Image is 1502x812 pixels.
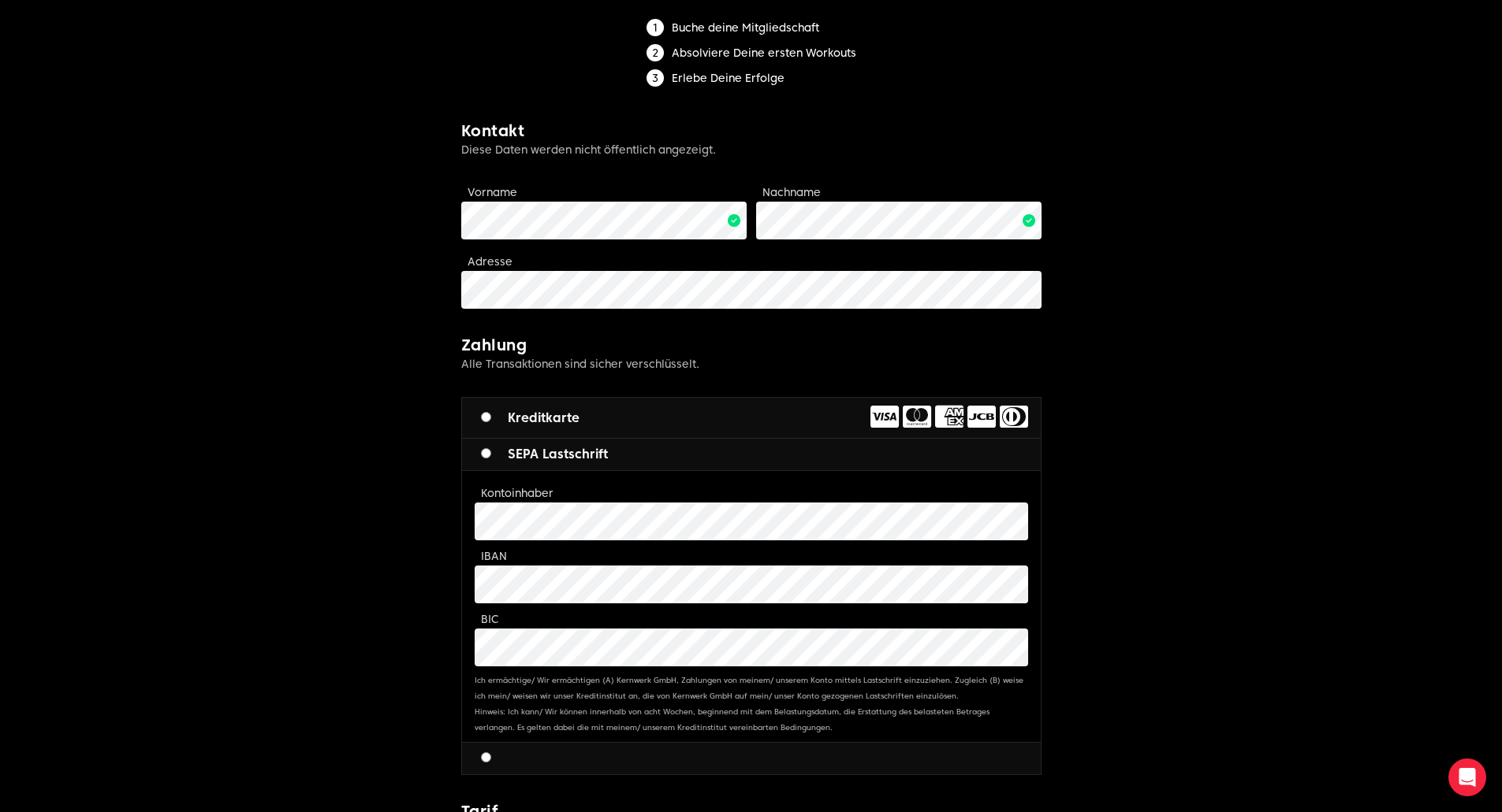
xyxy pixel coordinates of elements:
[461,356,1042,372] p: Alle Transaktionen sind sicher verschlüsselt.
[647,44,856,61] li: Absolviere Deine ersten Workouts
[481,487,553,499] label: Kontoinhaber
[481,613,499,625] label: BIC
[475,673,1028,736] p: Ich ermächtige/ Wir ermächtigen (A) Kernwerk GmbH, Zahlungen von meinem/ unserem Konto mittels La...
[481,409,580,428] label: Kreditkarte
[762,186,821,198] label: Nachname
[468,186,517,198] label: Vorname
[461,142,1042,158] p: Diese Daten werden nicht öffentlich angezeigt.
[481,445,608,464] label: SEPA Lastschrift
[481,550,507,562] label: IBAN
[647,69,856,87] li: Erlebe Deine Erfolge
[647,19,856,36] li: Buche deine Mitgliedschaft
[481,448,491,458] input: SEPA Lastschrift
[461,120,1042,142] h2: Kontakt
[1448,758,1486,796] div: Open Intercom Messenger
[481,412,491,422] input: Kreditkarte
[468,255,512,268] label: Adresse
[461,334,1042,356] h2: Zahlung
